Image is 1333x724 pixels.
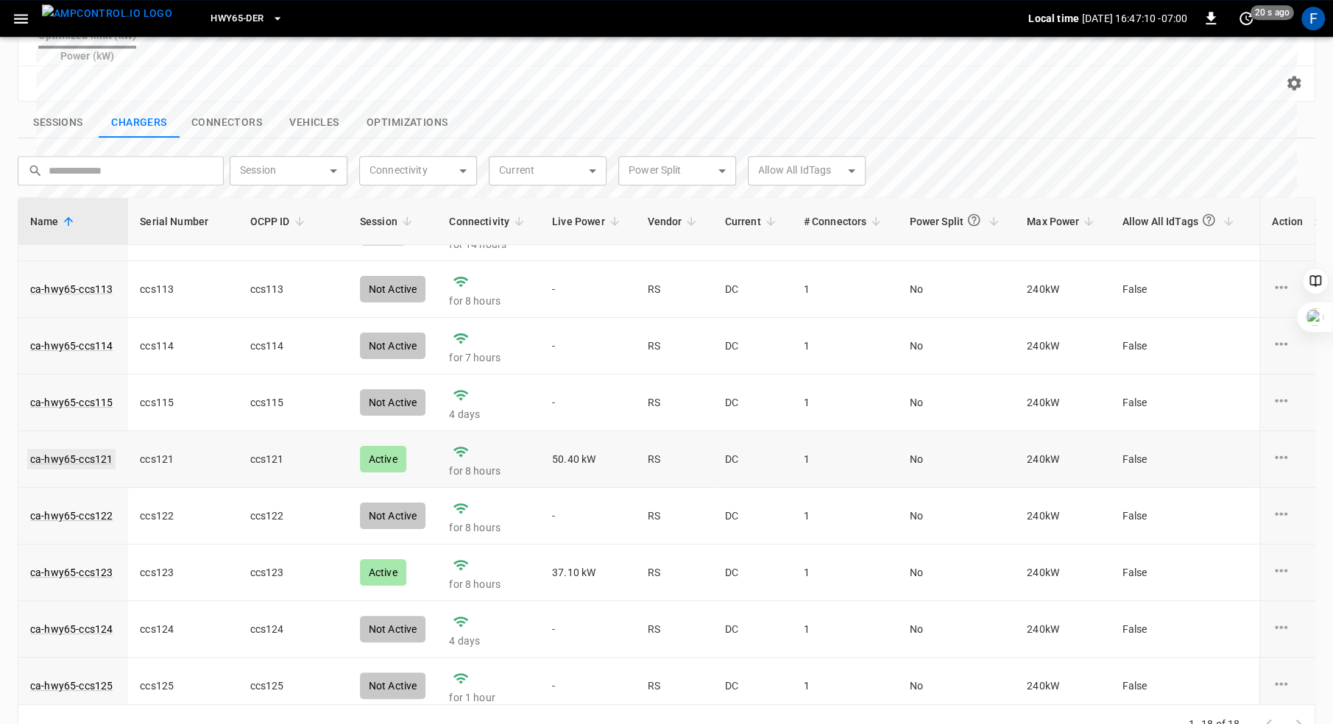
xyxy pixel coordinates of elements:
th: Serial Number [128,198,238,245]
td: False [1110,601,1249,658]
td: ccs122 [128,488,238,544]
td: RS [636,601,713,658]
td: 1 [792,488,898,544]
td: ccs123 [128,544,238,601]
td: 240 kW [1015,544,1110,601]
td: 1 [792,431,898,488]
td: ccs122 [238,488,348,544]
p: for 8 hours [449,464,528,478]
td: - [540,488,636,544]
a: ca-hwy65-ccs123 [30,565,113,580]
td: RS [636,658,713,714]
td: RS [636,544,713,601]
span: Current [724,213,779,230]
button: show latest charge points [99,107,180,138]
span: Live Power [552,213,624,230]
td: 240 kW [1015,488,1110,544]
td: False [1110,544,1249,601]
td: DC [713,488,791,544]
td: 1 [792,601,898,658]
td: ccs121 [238,431,348,488]
button: HWY65-DER [205,4,289,33]
span: Session [360,213,417,230]
td: ccs125 [128,658,238,714]
td: 240 kW [1015,601,1110,658]
td: 37.10 kW [540,544,636,601]
span: Max Power [1027,213,1098,230]
td: ccs124 [238,601,348,658]
a: ca-hwy65-ccs125 [30,678,113,693]
span: Name [30,213,78,230]
p: 4 days [449,633,528,648]
td: DC [713,601,791,658]
p: [DATE] 16:47:10 -07:00 [1082,11,1187,26]
div: Active [360,559,406,586]
div: Not Active [360,616,426,642]
p: for 1 hour [449,690,528,705]
a: ca-hwy65-ccs124 [30,622,113,636]
div: charge point options [1272,675,1303,697]
td: - [540,601,636,658]
span: Allow All IdTags [1122,207,1237,235]
td: 1 [792,544,898,601]
div: Active [360,446,406,472]
td: No [897,601,1015,658]
span: Connectivity [449,213,528,230]
div: charge point options [1272,278,1303,300]
td: No [897,658,1015,714]
td: No [897,431,1015,488]
span: Vendor [648,213,701,230]
td: 50.40 kW [540,431,636,488]
span: OCPP ID [250,213,309,230]
a: ca-hwy65-ccs115 [30,395,113,410]
td: RS [636,488,713,544]
button: show latest sessions [18,107,99,138]
span: # Connectors [804,213,886,230]
td: 240 kW [1015,658,1110,714]
p: for 8 hours [449,577,528,592]
button: show latest connectors [180,107,274,138]
a: ca-hwy65-ccs114 [30,338,113,353]
td: No [897,488,1015,544]
a: ca-hwy65-ccs121 [27,449,116,469]
div: charge point options [1272,561,1303,583]
div: charge point options [1272,391,1303,414]
button: set refresh interval [1234,7,1258,30]
span: HWY65-DER [211,10,264,27]
td: DC [713,544,791,601]
td: - [540,658,636,714]
th: Action [1259,198,1315,245]
div: charge point options [1272,505,1303,527]
td: 1 [792,658,898,714]
td: False [1110,431,1249,488]
div: charge point options [1272,448,1303,470]
td: DC [713,658,791,714]
p: Local time [1028,11,1079,26]
td: ccs123 [238,544,348,601]
td: False [1110,658,1249,714]
td: ccs124 [128,601,238,658]
div: charge point options [1272,335,1303,357]
td: False [1110,488,1249,544]
button: show latest vehicles [274,107,355,138]
div: charge point options [1272,618,1303,640]
span: 20 s ago [1251,5,1294,20]
td: DC [713,431,791,488]
span: Power Split [909,207,1003,235]
td: ccs121 [128,431,238,488]
td: RS [636,431,713,488]
div: Not Active [360,672,426,699]
button: show latest optimizations [355,107,459,138]
p: for 8 hours [449,520,528,535]
a: ca-hwy65-ccs122 [30,508,113,523]
div: profile-icon [1301,7,1325,30]
td: No [897,544,1015,601]
div: Not Active [360,503,426,529]
img: ampcontrol.io logo [42,4,172,23]
a: ca-hwy65-ccs113 [30,282,113,297]
td: 240 kW [1015,431,1110,488]
td: ccs125 [238,658,348,714]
